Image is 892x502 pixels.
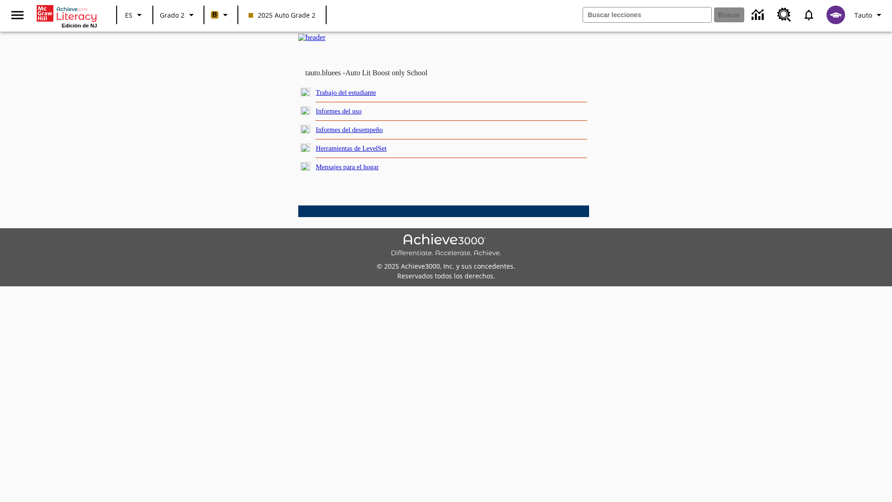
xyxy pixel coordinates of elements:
td: tauto.bluees - [305,69,476,77]
a: Mensajes para el hogar [316,163,379,171]
span: Edición de NJ [62,23,97,28]
a: Herramientas de LevelSet [316,145,387,152]
img: plus.gif [301,144,310,152]
span: B [212,9,217,20]
img: plus.gif [301,162,310,171]
a: Notificaciones [797,3,821,27]
button: Abrir el menú lateral [4,1,31,29]
button: Grado: Grado 2, Elige un grado [156,7,201,23]
span: ES [125,10,132,20]
div: Portada [37,3,97,28]
img: header [298,33,326,42]
span: Tauto [854,10,872,20]
a: Informes del uso [316,107,362,115]
span: Grado 2 [160,10,184,20]
a: Trabajo del estudiante [316,89,376,96]
a: Informes del desempeño [316,126,383,133]
input: Buscar campo [583,7,711,22]
button: Escoja un nuevo avatar [821,3,851,27]
a: Centro de información [746,2,772,28]
img: plus.gif [301,88,310,96]
img: plus.gif [301,125,310,133]
button: Perfil/Configuración [851,7,888,23]
button: Boost El color de la clase es anaranjado claro. Cambiar el color de la clase. [207,7,235,23]
a: Centro de recursos, Se abrirá en una pestaña nueva. [772,2,797,27]
button: Lenguaje: ES, Selecciona un idioma [120,7,150,23]
img: Achieve3000 Differentiate Accelerate Achieve [391,234,501,258]
nobr: Auto Lit Boost only School [345,69,427,77]
img: plus.gif [301,106,310,115]
img: avatar image [826,6,845,24]
span: 2025 Auto Grade 2 [249,10,315,20]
